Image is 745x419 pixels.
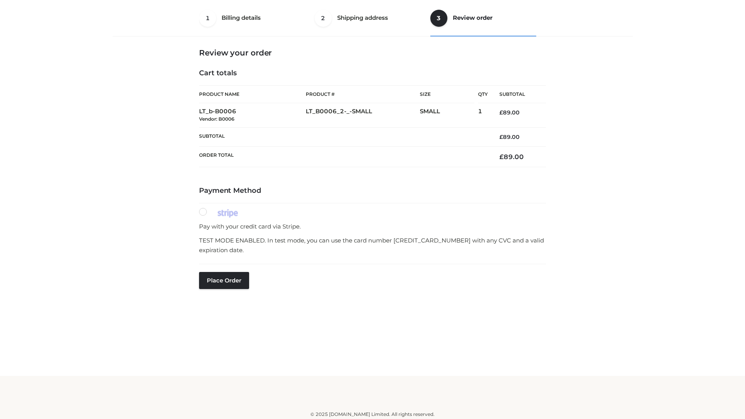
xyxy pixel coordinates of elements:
[199,127,488,146] th: Subtotal
[478,103,488,128] td: 1
[499,109,503,116] span: £
[199,272,249,289] button: Place order
[199,147,488,167] th: Order Total
[199,187,546,195] h4: Payment Method
[499,153,504,161] span: £
[420,86,474,103] th: Size
[499,133,503,140] span: £
[478,85,488,103] th: Qty
[199,235,546,255] p: TEST MODE ENABLED. In test mode, you can use the card number [CREDIT_CARD_NUMBER] with any CVC an...
[199,48,546,57] h3: Review your order
[199,116,234,122] small: Vendor: B0006
[499,109,520,116] bdi: 89.00
[306,103,420,128] td: LT_B0006_2-_-SMALL
[420,103,478,128] td: SMALL
[488,86,546,103] th: Subtotal
[499,153,524,161] bdi: 89.00
[199,69,546,78] h4: Cart totals
[199,103,306,128] td: LT_b-B0006
[306,85,420,103] th: Product #
[199,222,546,232] p: Pay with your credit card via Stripe.
[115,410,630,418] div: © 2025 [DOMAIN_NAME] Limited. All rights reserved.
[199,85,306,103] th: Product Name
[499,133,520,140] bdi: 89.00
